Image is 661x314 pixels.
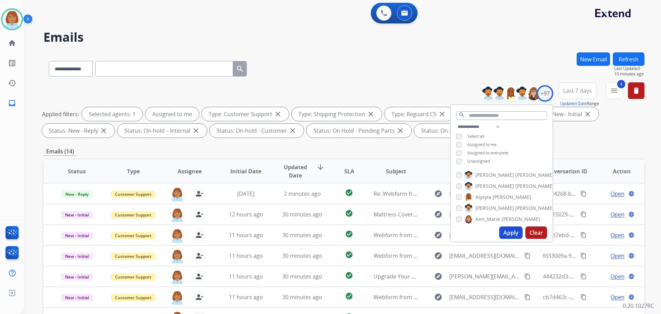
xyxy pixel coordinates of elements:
[580,253,587,259] mat-icon: content_copy
[345,251,353,259] mat-icon: check_circle
[588,159,644,183] th: Action
[543,252,648,260] span: fd33009a-9bbc-4b48-90b6-158707043f19
[61,294,93,301] span: New - Initial
[543,293,646,301] span: cb7d463c-ba1c-454e-88f6-7475408ecfa2
[43,30,644,44] h2: Emails
[524,294,531,300] mat-icon: content_copy
[374,273,609,280] span: Upgrade Your Data Center with FS MTP® High-Density Cabling Solutions | [PERSON_NAME]
[515,205,554,212] span: [PERSON_NAME]
[449,272,520,281] span: [PERSON_NAME][EMAIL_ADDRESS][PERSON_NAME][DOMAIN_NAME]
[543,167,587,175] span: Conversation ID
[61,232,93,239] span: New - Initial
[374,293,529,301] span: Webform from [EMAIL_ADDRESS][DOMAIN_NAME] on [DATE]
[386,167,406,175] span: Subject
[434,252,442,260] mat-icon: explore
[192,126,200,135] mat-icon: close
[345,271,353,280] mat-icon: check_circle
[580,211,587,217] mat-icon: content_copy
[610,293,625,301] span: Open
[282,293,322,301] span: 30 minutes ago
[396,126,405,135] mat-icon: close
[449,231,520,239] span: [PERSON_NAME][EMAIL_ADDRESS][DOMAIN_NAME]
[434,272,442,281] mat-icon: explore
[230,167,261,175] span: Initial Date
[170,187,184,201] img: agent-avatar
[345,189,353,197] mat-icon: check_circle
[282,211,322,218] span: 30 minutes ago
[610,87,618,95] mat-icon: menu
[282,252,322,260] span: 30 minutes ago
[449,210,520,219] span: [EMAIL_ADDRESS][DOMAIN_NAME]
[537,85,553,102] div: +97
[99,126,108,135] mat-icon: close
[61,273,93,281] span: New - Initial
[632,87,640,95] mat-icon: delete
[367,110,375,118] mat-icon: close
[434,231,442,239] mat-icon: explore
[316,163,325,171] mat-icon: arrow_downward
[614,71,644,77] span: 10 minutes ago
[563,89,592,92] span: Last 7 days
[170,207,184,222] img: agent-avatar
[280,163,311,180] span: Updated Date
[145,107,199,121] div: Assigned to me
[170,228,184,243] img: agent-avatar
[374,190,539,197] span: Re: Webform from [EMAIL_ADDRESS][DOMAIN_NAME] on [DATE]
[475,205,514,212] span: [PERSON_NAME]
[628,232,634,238] mat-icon: language
[467,150,508,156] span: Assigned to everyone
[434,210,442,219] mat-icon: explore
[449,293,520,301] span: [EMAIL_ADDRESS][DOMAIN_NAME]
[229,252,263,260] span: 11 hours ago
[580,191,587,197] mat-icon: content_copy
[43,147,77,156] p: Emails (14)
[229,293,263,301] span: 11 hours ago
[628,211,634,217] mat-icon: language
[613,52,644,66] button: Refresh
[195,272,203,281] mat-icon: person_remove
[580,294,587,300] mat-icon: content_copy
[614,66,644,71] span: Last Updated:
[345,209,353,217] mat-icon: check_circle
[306,124,411,138] div: Status: On Hold - Pending Parts
[8,59,16,67] mat-icon: list_alt
[475,172,514,179] span: [PERSON_NAME]
[195,210,203,219] mat-icon: person_remove
[493,194,531,201] span: [PERSON_NAME]
[515,183,554,190] span: [PERSON_NAME]
[8,39,16,47] mat-icon: home
[284,190,321,197] span: 2 minutes ago
[560,101,587,107] button: Updated Date
[449,252,520,260] span: [EMAIL_ADDRESS][DOMAIN_NAME]
[475,216,500,223] span: Ann_Marie
[178,167,202,175] span: Assignee
[467,133,484,139] span: Select all
[610,231,625,239] span: Open
[628,253,634,259] mat-icon: language
[237,190,254,197] span: [DATE]
[68,167,86,175] span: Status
[170,270,184,284] img: agent-avatar
[42,110,79,118] p: Applied filters:
[117,124,207,138] div: Status: On-hold – Internal
[623,302,654,310] p: 0.20.1027RC
[61,191,93,198] span: New - Reply
[502,216,540,223] span: [PERSON_NAME]
[236,65,244,73] mat-icon: search
[111,191,156,198] span: Customer Support
[606,82,622,99] button: 4
[434,293,442,301] mat-icon: explore
[111,273,156,281] span: Customer Support
[499,226,523,239] button: Apply
[282,231,322,239] span: 30 minutes ago
[525,226,547,239] button: Clear
[111,232,156,239] span: Customer Support
[374,252,529,260] span: Webform from [EMAIL_ADDRESS][DOMAIN_NAME] on [DATE]
[8,99,16,107] mat-icon: inbox
[628,294,634,300] mat-icon: language
[515,172,554,179] span: [PERSON_NAME]
[195,231,203,239] mat-icon: person_remove
[195,190,203,198] mat-icon: person_remove
[467,142,497,148] span: Assigned to me
[438,110,446,118] mat-icon: close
